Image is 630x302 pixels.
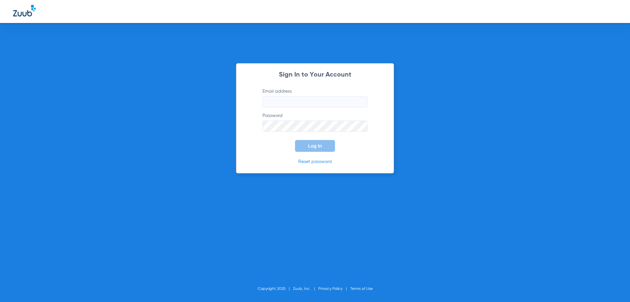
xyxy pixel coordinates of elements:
li: Zuub, Inc. [293,286,318,292]
img: Zuub Logo [13,5,36,16]
label: Email address [262,88,367,107]
li: Copyright 2025 [258,286,293,292]
button: Log In [295,140,335,152]
input: Email address [262,96,367,107]
iframe: Chat Widget [597,270,630,302]
h2: Sign In to Your Account [253,72,377,78]
input: Password [262,121,367,132]
a: Privacy Policy [318,287,343,291]
a: Reset password [298,159,332,164]
span: Log In [308,143,322,149]
label: Password [262,112,367,132]
a: Terms of Use [350,287,373,291]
